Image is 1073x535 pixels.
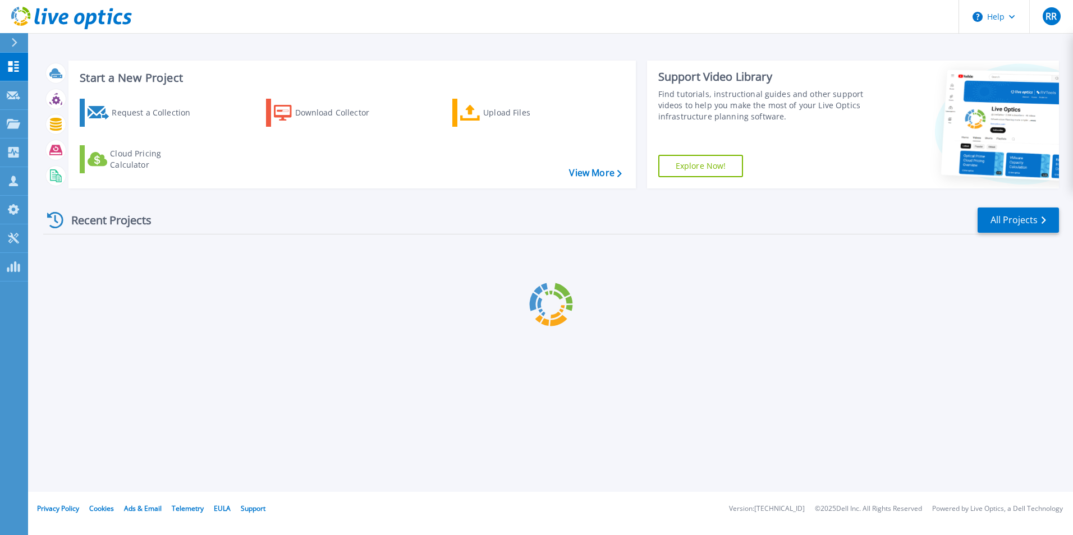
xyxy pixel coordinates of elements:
a: EULA [214,504,231,513]
li: Version: [TECHNICAL_ID] [729,505,805,513]
div: Find tutorials, instructional guides and other support videos to help you make the most of your L... [658,89,868,122]
div: Download Collector [295,102,385,124]
a: Request a Collection [80,99,205,127]
li: Powered by Live Optics, a Dell Technology [932,505,1063,513]
a: Support [241,504,265,513]
a: View More [569,168,621,178]
a: Cookies [89,504,114,513]
a: Ads & Email [124,504,162,513]
div: Upload Files [483,102,573,124]
a: Cloud Pricing Calculator [80,145,205,173]
span: RR [1046,12,1057,21]
div: Recent Projects [43,206,167,234]
a: Download Collector [266,99,391,127]
a: Privacy Policy [37,504,79,513]
div: Support Video Library [658,70,868,84]
li: © 2025 Dell Inc. All Rights Reserved [815,505,922,513]
div: Request a Collection [112,102,201,124]
div: Cloud Pricing Calculator [110,148,200,170]
h3: Start a New Project [80,72,621,84]
a: Upload Files [452,99,577,127]
a: Telemetry [172,504,204,513]
a: Explore Now! [658,155,744,177]
a: All Projects [978,207,1059,233]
